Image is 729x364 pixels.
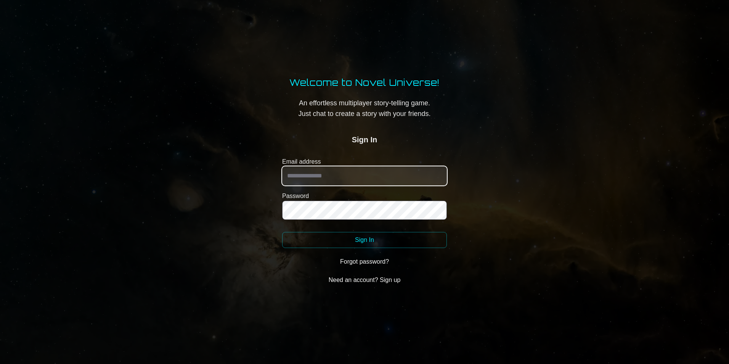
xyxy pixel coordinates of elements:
button: Sign In [282,232,447,248]
button: Forgot password? [282,254,447,269]
p: An effortless multiplayer story-telling game. Just chat to create a story with your friends. [289,98,440,119]
h2: Sign In [289,134,440,145]
h1: Welcome to Novel Universe! [289,76,440,89]
label: Password [282,192,447,201]
label: Email address [282,157,447,166]
button: Need an account? Sign up [282,272,447,288]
